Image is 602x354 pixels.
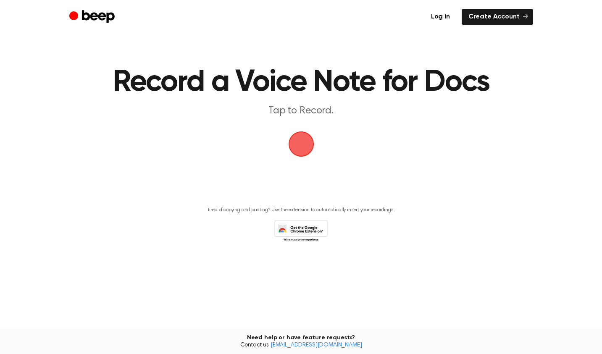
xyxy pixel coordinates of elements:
[208,207,395,213] p: Tired of copying and pasting? Use the extension to automatically insert your recordings.
[5,342,597,349] span: Contact us
[271,342,362,348] a: [EMAIL_ADDRESS][DOMAIN_NAME]
[69,9,117,25] a: Beep
[140,104,463,118] p: Tap to Record.
[289,131,314,157] img: Beep Logo
[424,9,457,25] a: Log in
[462,9,533,25] a: Create Account
[91,67,511,97] h1: Record a Voice Note for Docs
